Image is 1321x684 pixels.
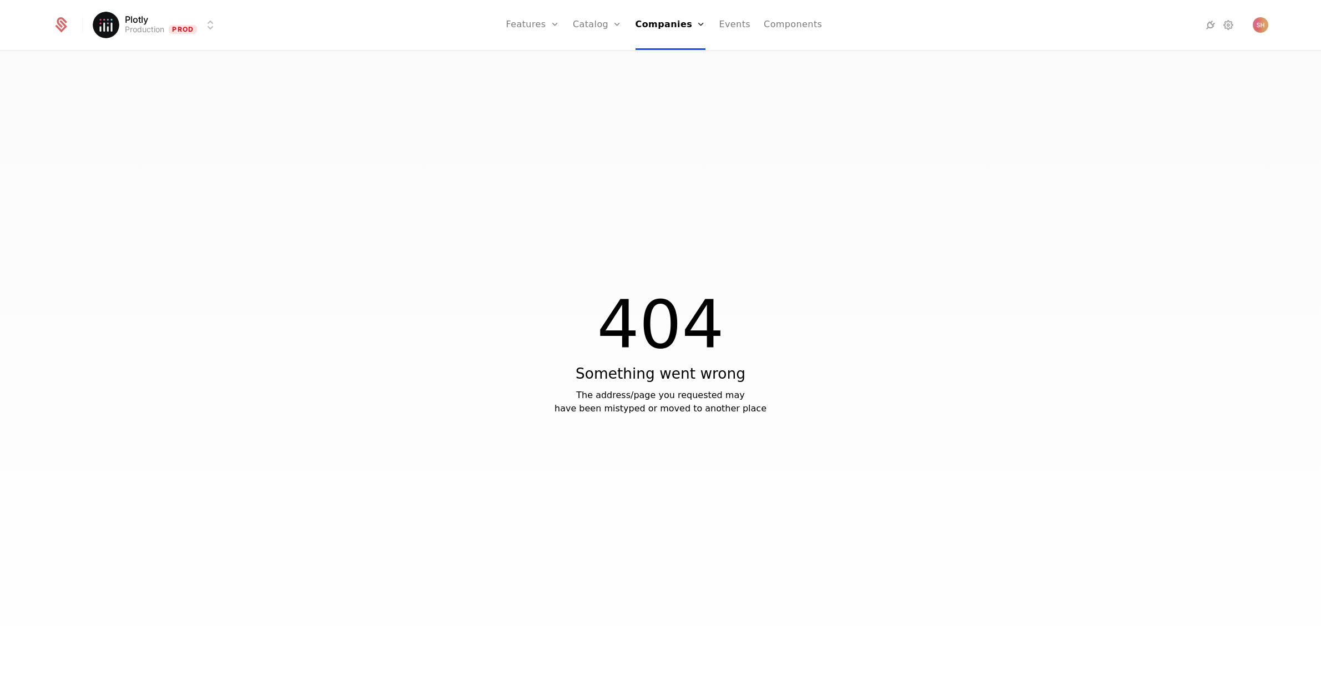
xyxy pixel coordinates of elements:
span: Prod [169,25,197,34]
img: S H [1253,17,1268,33]
a: Integrations [1204,18,1217,32]
div: The address/page you requested may have been mistyped or moved to another place [554,389,767,415]
img: Plotly [93,12,119,38]
a: Settings [1222,18,1235,32]
div: 404 [597,291,724,358]
div: Production [125,24,164,35]
div: Something went wrong [576,365,745,383]
button: Open user button [1253,17,1268,33]
span: Plotly [125,15,148,24]
button: Select environment [96,13,217,37]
